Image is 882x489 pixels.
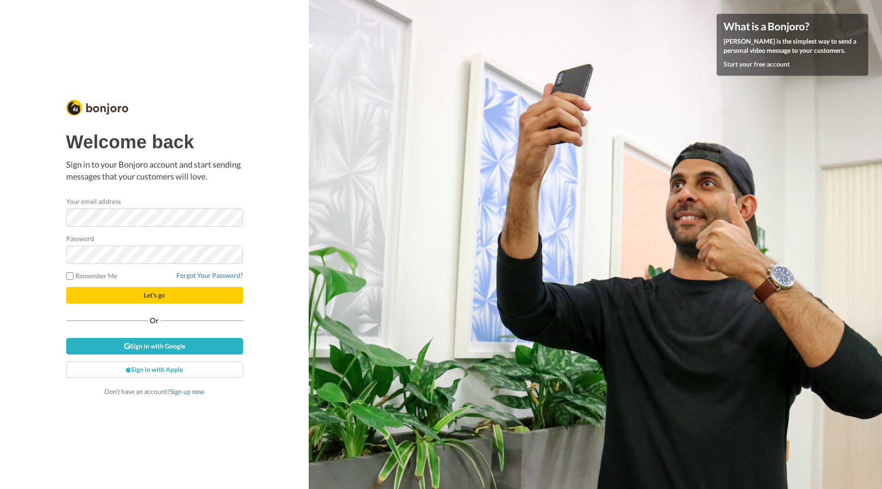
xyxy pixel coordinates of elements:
[66,234,95,243] label: Password
[724,60,790,68] a: Start your free account
[66,271,118,281] label: Remember Me
[176,271,243,279] a: Forgot Your Password?
[724,21,861,32] h4: What is a Bonjoro?
[66,287,243,304] button: Let's go
[66,159,243,182] p: Sign in to your Bonjoro account and start sending messages that your customers will love.
[66,132,243,152] h1: Welcome back
[170,388,204,395] a: Sign up now
[104,388,204,395] span: Don’t have an account?
[66,338,243,354] a: Sign in with Google
[724,37,861,55] p: [PERSON_NAME] is the simplest way to send a personal video message to your customers.
[66,361,243,378] a: Sign in with Apple
[66,197,121,206] label: Your email address
[66,272,73,280] input: Remember Me
[148,317,161,324] span: Or
[144,291,165,299] span: Let's go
